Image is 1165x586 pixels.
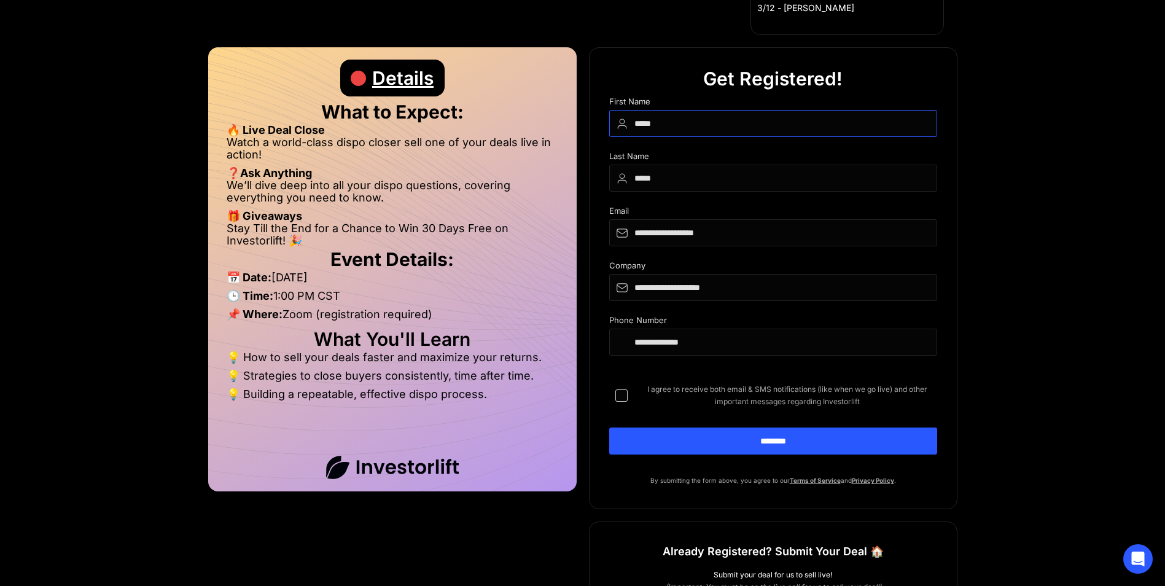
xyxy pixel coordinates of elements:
li: [DATE] [227,272,558,290]
h2: What You'll Learn [227,333,558,345]
strong: 🕒 Time: [227,289,273,302]
a: Privacy Policy [852,477,894,484]
span: I agree to receive both email & SMS notifications (like when we go live) and other important mess... [637,383,937,408]
li: Zoom (registration required) [227,308,558,327]
h1: Already Registered? Submit Your Deal 🏠 [663,541,884,563]
strong: 📌 Where: [227,308,282,321]
li: 💡 Building a repeatable, effective dispo process. [227,388,558,400]
a: Terms of Service [790,477,841,484]
strong: 🔥 Live Deal Close [227,123,325,136]
p: By submitting the form above, you agree to our and . [609,474,937,486]
form: DIspo Day Main Form [609,97,937,474]
div: Details [372,60,434,96]
div: Last Name [609,152,937,165]
li: Watch a world-class dispo closer sell one of your deals live in action! [227,136,558,167]
strong: ❓Ask Anything [227,166,312,179]
strong: 📅 Date: [227,271,271,284]
div: First Name [609,97,937,110]
div: Company [609,261,937,274]
div: Email [609,206,937,219]
div: Get Registered! [703,60,843,97]
div: Open Intercom Messenger [1123,544,1153,574]
li: We’ll dive deep into all your dispo questions, covering everything you need to know. [227,179,558,210]
li: 💡 Strategies to close buyers consistently, time after time. [227,370,558,388]
li: 1:00 PM CST [227,290,558,308]
div: Submit your deal for us to sell live! [609,569,937,581]
li: 💡 How to sell your deals faster and maximize your returns. [227,351,558,370]
strong: What to Expect: [321,101,464,123]
strong: 🎁 Giveaways [227,209,302,222]
div: Phone Number [609,316,937,329]
li: Stay Till the End for a Chance to Win 30 Days Free on Investorlift! 🎉 [227,222,558,247]
strong: Event Details: [330,248,454,270]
